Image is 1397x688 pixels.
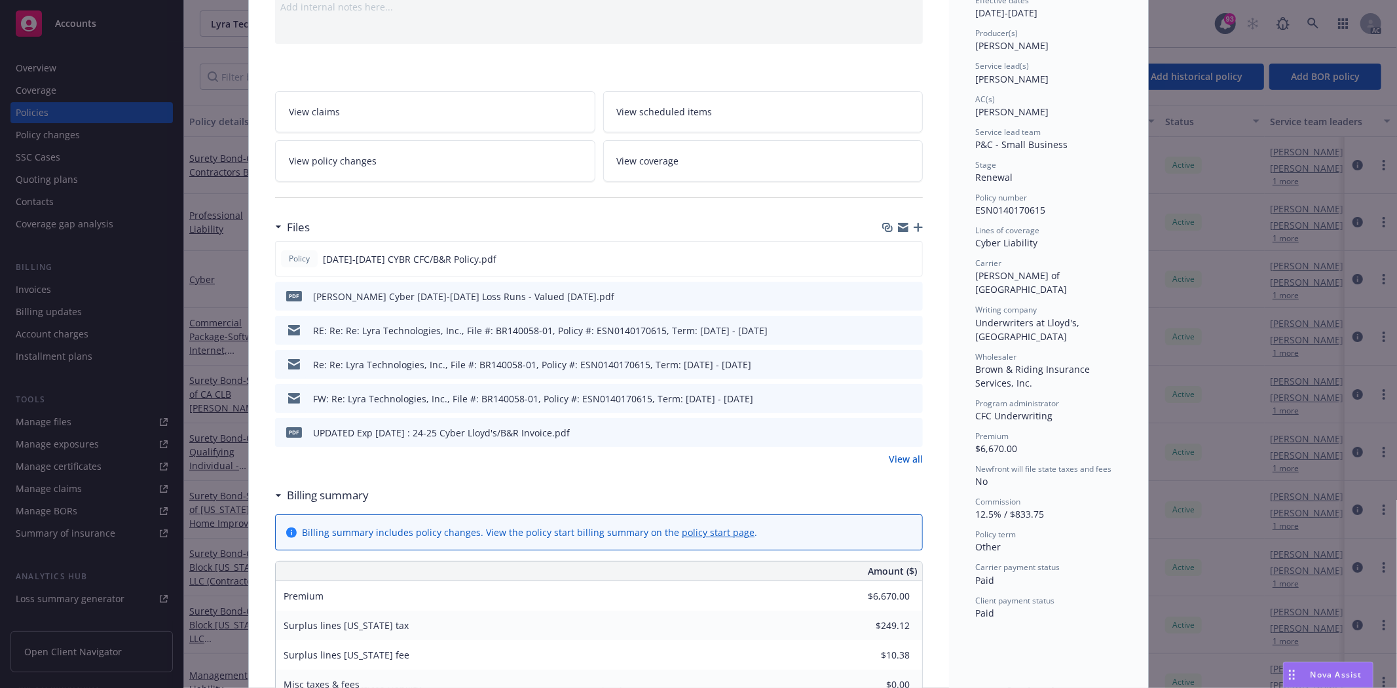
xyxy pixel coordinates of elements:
[975,607,994,619] span: Paid
[975,541,1001,553] span: Other
[975,192,1027,203] span: Policy number
[885,324,895,337] button: download file
[975,574,994,586] span: Paid
[975,316,1082,343] span: Underwriters at Lloyd's, [GEOGRAPHIC_DATA]
[975,126,1041,138] span: Service lead team
[313,426,570,440] div: UPDATED Exp [DATE] : 24-25 Cyber Lloyd's/B&R Invoice.pdf
[906,290,918,303] button: preview file
[284,590,324,602] span: Premium
[275,91,595,132] a: View claims
[286,427,302,437] span: pdf
[975,39,1049,52] span: [PERSON_NAME]
[975,28,1018,39] span: Producer(s)
[286,291,302,301] span: pdf
[313,324,768,337] div: RE: Re: Re: Lyra Technologies, Inc., File #: BR140058-01, Policy #: ESN0140170615, Term: [DATE] -...
[975,351,1016,362] span: Wholesaler
[302,526,757,539] div: Billing summary includes policy changes. View the policy start billing summary on the .
[889,452,923,466] a: View all
[975,496,1020,507] span: Commission
[975,508,1044,520] span: 12.5% / $833.75
[975,94,995,105] span: AC(s)
[682,526,754,539] a: policy start page
[313,290,614,303] div: [PERSON_NAME] Cyber [DATE]-[DATE] Loss Runs - Valued [DATE].pdf
[617,154,679,168] span: View coverage
[975,398,1059,409] span: Program administrator
[286,253,312,265] span: Policy
[284,619,409,632] span: Surplus lines [US_STATE] tax
[975,159,996,170] span: Stage
[275,487,369,504] div: Billing summary
[884,252,895,266] button: download file
[885,290,895,303] button: download file
[603,91,923,132] a: View scheduled items
[323,252,496,266] span: [DATE]-[DATE] CYBR CFC/B&R Policy.pdf
[275,140,595,182] a: View policy changes
[832,645,918,665] input: 0.00
[975,410,1052,422] span: CFC Underwriting
[289,154,377,168] span: View policy changes
[975,204,1045,216] span: ESN0140170615
[975,595,1054,606] span: Client payment status
[975,60,1029,71] span: Service lead(s)
[975,258,1001,269] span: Carrier
[1284,662,1300,687] div: Drag to move
[975,105,1049,118] span: [PERSON_NAME]
[975,562,1060,573] span: Carrier payment status
[832,586,918,606] input: 0.00
[1283,662,1373,688] button: Nova Assist
[832,616,918,636] input: 0.00
[975,463,1111,474] span: Newfront will file state taxes and fees
[885,426,895,440] button: download file
[905,252,917,266] button: preview file
[975,430,1009,442] span: Premium
[617,105,713,119] span: View scheduled items
[289,105,340,119] span: View claims
[975,442,1017,455] span: $6,670.00
[275,219,310,236] div: Files
[885,358,895,372] button: download file
[313,392,753,406] div: FW: Re: Lyra Technologies, Inc., File #: BR140058-01, Policy #: ESN0140170615, Term: [DATE] - [DATE]
[906,426,918,440] button: preview file
[287,487,369,504] h3: Billing summary
[975,529,1016,540] span: Policy term
[1311,669,1362,680] span: Nova Assist
[868,564,917,578] span: Amount ($)
[975,138,1068,151] span: P&C - Small Business
[975,475,988,487] span: No
[975,363,1092,389] span: Brown & Riding Insurance Services, Inc.
[313,358,751,372] div: Re: Re: Lyra Technologies, Inc., File #: BR140058-01, Policy #: ESN0140170615, Term: [DATE] - [DATE]
[906,358,918,372] button: preview file
[885,392,895,406] button: download file
[284,649,409,661] span: Surplus lines [US_STATE] fee
[975,237,1037,249] span: Cyber Liability
[975,269,1067,296] span: [PERSON_NAME] of [GEOGRAPHIC_DATA]
[906,392,918,406] button: preview file
[975,171,1013,183] span: Renewal
[287,219,310,236] h3: Files
[906,324,918,337] button: preview file
[975,73,1049,85] span: [PERSON_NAME]
[603,140,923,182] a: View coverage
[975,225,1039,236] span: Lines of coverage
[975,304,1037,315] span: Writing company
